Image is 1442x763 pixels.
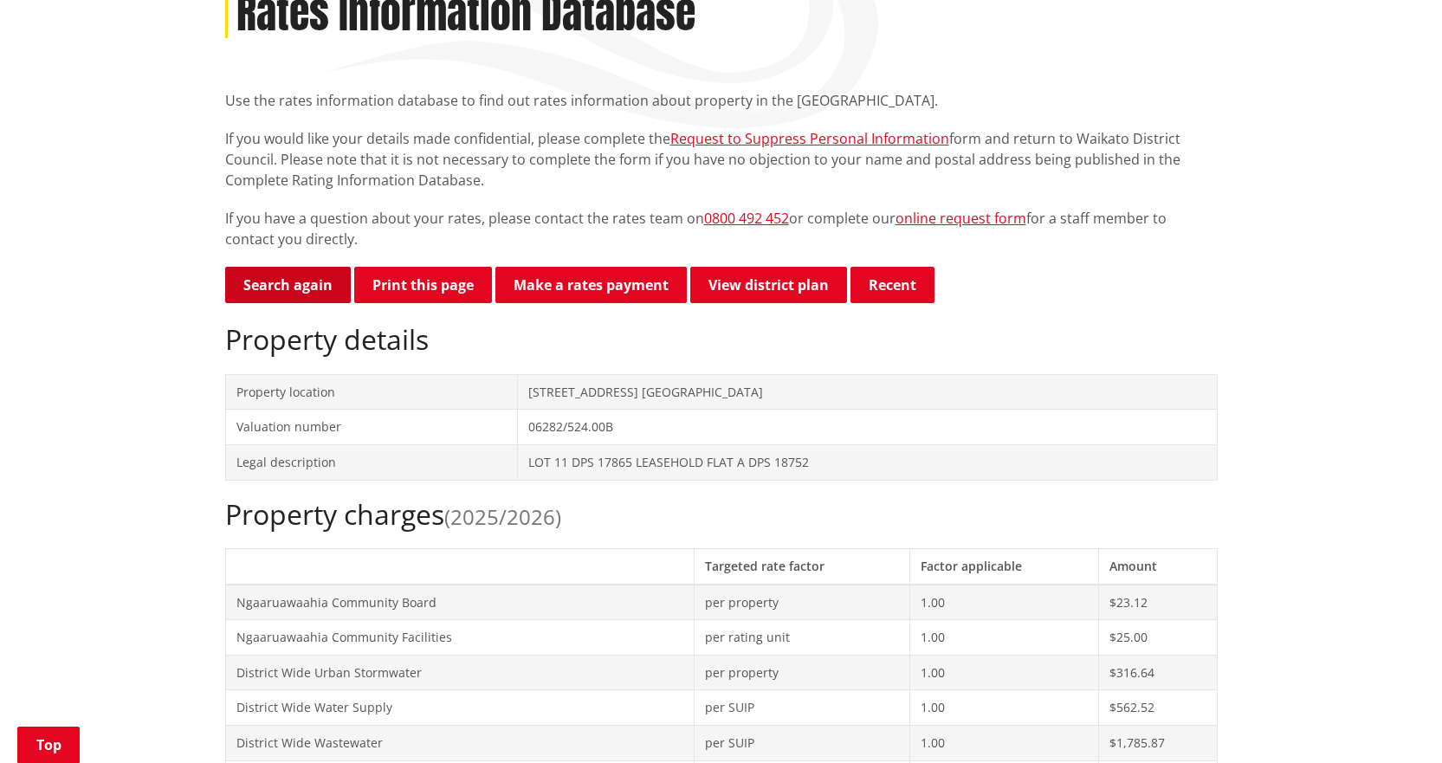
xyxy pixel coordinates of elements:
a: online request form [896,209,1026,228]
h2: Property details [225,323,1218,356]
th: Factor applicable [910,548,1099,584]
button: Recent [850,267,934,303]
iframe: Messenger Launcher [1362,690,1425,753]
td: $316.64 [1099,655,1217,690]
h2: Property charges [225,498,1218,531]
td: 1.00 [910,620,1099,656]
th: Amount [1099,548,1217,584]
a: Search again [225,267,351,303]
td: per rating unit [694,620,910,656]
td: 1.00 [910,585,1099,620]
td: 1.00 [910,725,1099,760]
td: District Wide Urban Stormwater [225,655,694,690]
td: $562.52 [1099,690,1217,726]
td: 1.00 [910,655,1099,690]
td: $1,785.87 [1099,725,1217,760]
p: Use the rates information database to find out rates information about property in the [GEOGRAPHI... [225,90,1218,111]
td: [STREET_ADDRESS] [GEOGRAPHIC_DATA] [518,374,1217,410]
span: (2025/2026) [444,502,561,531]
td: per property [694,585,910,620]
td: Ngaaruawaahia Community Facilities [225,620,694,656]
a: Request to Suppress Personal Information [670,129,949,148]
td: District Wide Water Supply [225,690,694,726]
td: $23.12 [1099,585,1217,620]
a: 0800 492 452 [704,209,789,228]
td: 1.00 [910,690,1099,726]
td: LOT 11 DPS 17865 LEASEHOLD FLAT A DPS 18752 [518,444,1217,480]
td: 06282/524.00B [518,410,1217,445]
p: If you would like your details made confidential, please complete the form and return to Waikato ... [225,128,1218,191]
td: per SUIP [694,690,910,726]
a: View district plan [690,267,847,303]
td: per property [694,655,910,690]
td: District Wide Wastewater [225,725,694,760]
td: Valuation number [225,410,518,445]
td: per SUIP [694,725,910,760]
td: Property location [225,374,518,410]
td: Ngaaruawaahia Community Board [225,585,694,620]
a: Make a rates payment [495,267,687,303]
td: $25.00 [1099,620,1217,656]
td: Legal description [225,444,518,480]
a: Top [17,727,80,763]
th: Targeted rate factor [694,548,910,584]
p: If you have a question about your rates, please contact the rates team on or complete our for a s... [225,208,1218,249]
button: Print this page [354,267,492,303]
